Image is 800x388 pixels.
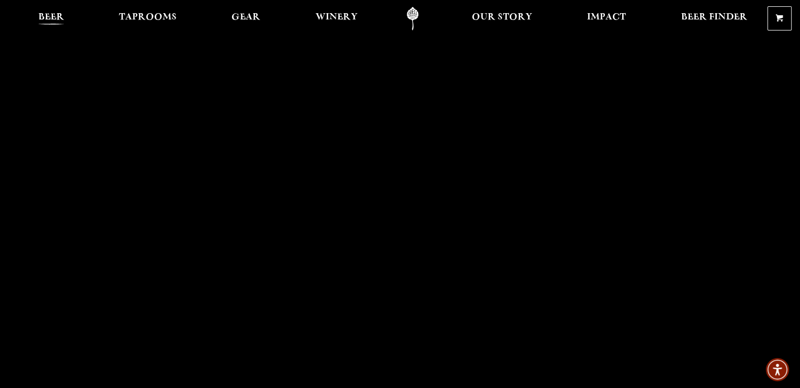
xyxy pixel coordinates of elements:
[32,7,71,30] a: Beer
[681,13,747,22] span: Beer Finder
[225,7,267,30] a: Gear
[316,13,358,22] span: Winery
[112,7,184,30] a: Taprooms
[231,13,260,22] span: Gear
[393,7,432,30] a: Odell Home
[465,7,539,30] a: Our Story
[472,13,532,22] span: Our Story
[38,13,64,22] span: Beer
[766,358,789,381] div: Accessibility Menu
[580,7,633,30] a: Impact
[119,13,177,22] span: Taprooms
[587,13,626,22] span: Impact
[674,7,754,30] a: Beer Finder
[309,7,364,30] a: Winery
